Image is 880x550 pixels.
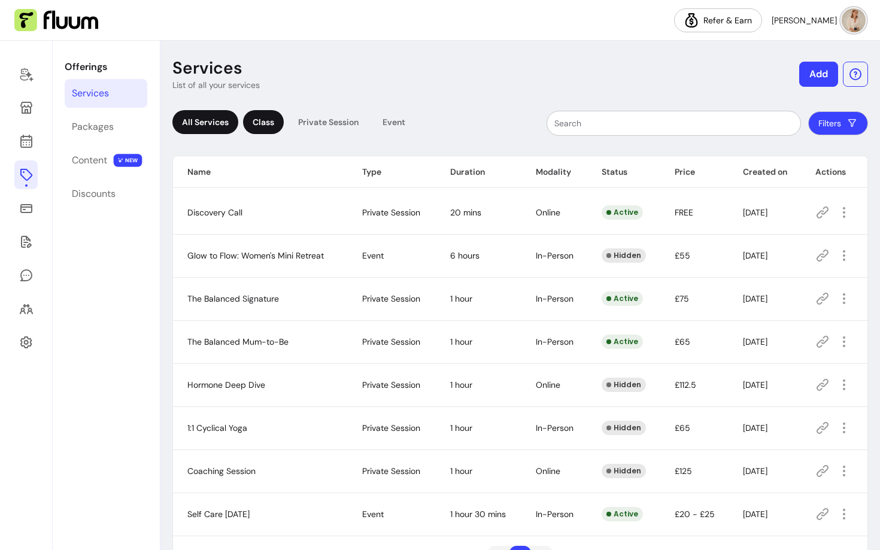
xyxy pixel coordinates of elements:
div: Active [602,335,643,349]
button: Add [799,62,838,87]
span: £125 [675,466,692,476]
th: Name [173,156,348,188]
img: avatar [842,8,866,32]
div: Active [602,291,643,306]
span: Glow to Flow: Women's Mini Retreat [187,250,324,261]
p: Offerings [65,60,147,74]
a: Content NEW [65,146,147,175]
p: Services [172,57,242,79]
span: FREE [675,207,693,218]
span: [DATE] [743,293,767,304]
span: [DATE] [743,379,767,390]
span: In-Person [536,423,573,433]
div: Hidden [602,378,646,392]
th: Actions [801,156,867,188]
span: [PERSON_NAME] [772,14,837,26]
a: Clients [14,294,38,323]
span: Online [536,466,560,476]
a: Discounts [65,180,147,208]
a: Packages [65,113,147,141]
a: Sales [14,194,38,223]
span: £75 [675,293,689,304]
th: Price [660,156,729,188]
th: Duration [436,156,521,188]
span: 1:1 Cyclical Yoga [187,423,247,433]
span: The Balanced Signature [187,293,279,304]
span: 20 mins [450,207,481,218]
a: Storefront [14,93,38,122]
span: Self Care [DATE] [187,509,250,519]
th: Modality [521,156,587,188]
div: Active [602,205,643,220]
span: Discovery Call [187,207,242,218]
span: Private Session [362,336,420,347]
div: Packages [72,120,114,134]
div: Services [72,86,109,101]
span: £112.5 [675,379,696,390]
span: 1 hour [450,336,472,347]
span: [DATE] [743,466,767,476]
th: Status [587,156,660,188]
span: 1 hour [450,423,472,433]
span: [DATE] [743,250,767,261]
span: In-Person [536,336,573,347]
div: All Services [172,110,238,134]
span: Online [536,207,560,218]
th: Created on [729,156,802,188]
button: Filters [808,111,868,135]
img: Fluum Logo [14,9,98,32]
div: Private Session [289,110,368,134]
div: Content [72,153,107,168]
span: £65 [675,336,690,347]
span: 1 hour [450,466,472,476]
a: Refer & Earn [674,8,762,32]
span: Private Session [362,379,420,390]
a: Forms [14,227,38,256]
span: 1 hour 30 mins [450,509,506,519]
div: Active [602,507,643,521]
span: £65 [675,423,690,433]
div: Class [243,110,284,134]
div: Discounts [72,187,116,201]
div: Hidden [602,248,646,263]
div: Hidden [602,464,646,478]
span: Private Session [362,466,420,476]
span: In-Person [536,293,573,304]
a: Home [14,60,38,89]
span: In-Person [536,509,573,519]
span: 1 hour [450,379,472,390]
span: Online [536,379,560,390]
span: [DATE] [743,207,767,218]
span: Coaching Session [187,466,256,476]
div: Event [373,110,415,134]
a: My Messages [14,261,38,290]
span: 6 hours [450,250,480,261]
span: Private Session [362,207,420,218]
span: Hormone Deep Dive [187,379,265,390]
span: [DATE] [743,423,767,433]
div: Hidden [602,421,646,435]
span: In-Person [536,250,573,261]
a: Settings [14,328,38,357]
span: NEW [114,154,142,167]
a: Services [65,79,147,108]
span: Event [362,250,384,261]
p: List of all your services [172,79,260,91]
span: [DATE] [743,336,767,347]
button: avatar[PERSON_NAME] [772,8,866,32]
span: Private Session [362,423,420,433]
span: £20 - £25 [675,509,715,519]
span: The Balanced Mum-to-Be [187,336,289,347]
span: [DATE] [743,509,767,519]
th: Type [348,156,436,188]
span: 1 hour [450,293,472,304]
input: Search [554,117,793,129]
span: Event [362,509,384,519]
a: Offerings [14,160,38,189]
span: Private Session [362,293,420,304]
span: £55 [675,250,690,261]
a: Calendar [14,127,38,156]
